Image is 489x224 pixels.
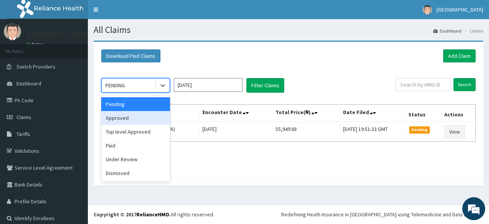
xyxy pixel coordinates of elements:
[101,97,170,111] div: Pending
[16,63,55,70] span: Switch Providers
[423,5,432,15] img: User Image
[27,42,45,47] a: Online
[94,25,483,35] h1: All Claims
[462,28,483,34] li: Claims
[433,28,461,34] a: Dashboard
[101,166,170,180] div: Dismissed
[4,23,21,40] img: User Image
[441,105,475,122] th: Actions
[444,125,465,138] a: View
[405,105,441,122] th: Status
[281,211,483,218] div: Redefining Heath Insurance in [GEOGRAPHIC_DATA] using Telemedicine and Data Science!
[272,122,340,142] td: 55,949.88
[101,139,170,152] div: Paid
[199,105,272,122] th: Encounter Date
[16,80,41,87] span: Dashboard
[136,211,169,218] a: RelianceHMO
[88,204,489,224] footer: All rights reserved.
[16,114,31,121] span: Claims
[101,125,170,139] div: Top level Approved
[443,49,476,62] a: Add Claim
[453,78,476,91] input: Search
[246,78,284,93] button: Filter Claims
[395,78,451,91] input: Search by HMO ID
[340,122,405,142] td: [DATE] 19:51:33 GMT
[199,122,272,142] td: [DATE]
[409,126,430,133] span: Pending
[105,82,125,89] div: PENDING
[174,78,243,92] input: Select Month and Year
[272,105,340,122] th: Total Price(₦)
[94,211,171,218] strong: Copyright © 2017 .
[16,131,30,137] span: Tariffs
[101,49,160,62] button: Download Paid Claims
[437,6,483,13] span: [GEOGRAPHIC_DATA]
[340,105,405,122] th: Date Filed
[101,152,170,166] div: Under Review
[27,31,90,38] p: [GEOGRAPHIC_DATA]
[101,111,170,125] div: Approved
